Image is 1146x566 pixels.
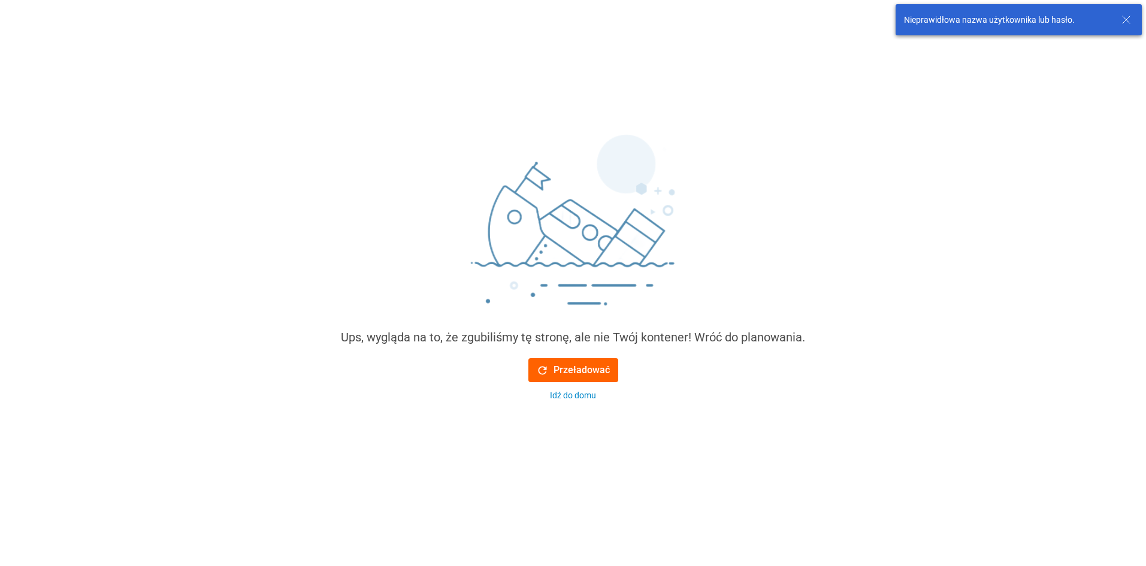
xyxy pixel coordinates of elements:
[550,391,596,400] font: Idź do domu
[528,358,618,382] button: Przeładować
[341,330,805,344] font: Ups, wygląda na to, że zgubiliśmy tę stronę, ale nie Twój kontener! Wróć do planowania.
[554,364,610,376] font: Przeładować
[904,15,1075,25] font: Nieprawidłowa nazwa użytkownika lub hasło.
[528,389,618,402] button: Idź do domu
[394,129,753,328] img: sinking_ship.png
